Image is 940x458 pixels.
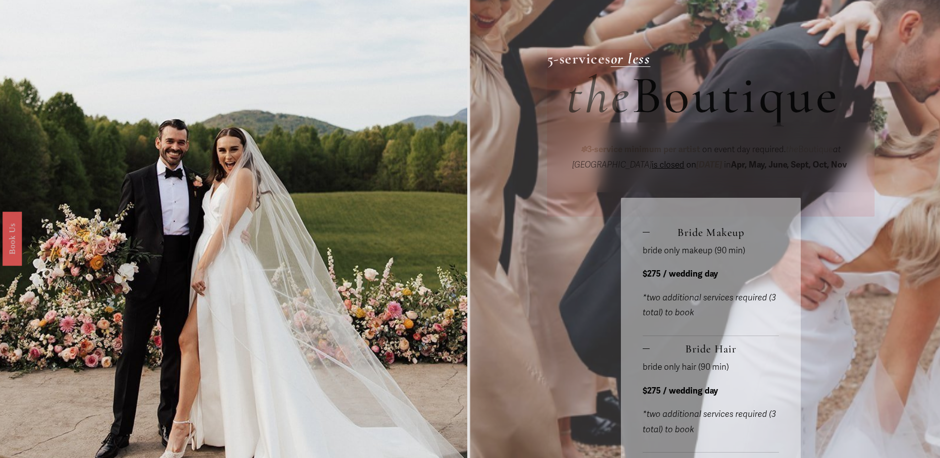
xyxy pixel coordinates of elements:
span: Bride Makeup [650,226,779,239]
p: bride only makeup (90 min) [643,243,779,259]
strong: 5-services [547,50,611,68]
span: Boutique [632,63,840,127]
p: on [566,142,855,172]
em: at [GEOGRAPHIC_DATA] [572,144,843,170]
a: Book Us [2,212,22,266]
button: Bride Makeup [643,220,779,243]
em: ✽ [580,144,587,155]
strong: $275 / wedding day [643,386,718,396]
a: or less [611,50,651,68]
em: *two additional services required (3 total) to book [643,409,776,435]
strong: 3-service minimum per artist [587,144,700,155]
span: is closed [652,160,684,170]
button: Bride Hair [643,336,779,360]
span: in [722,160,849,170]
div: Bride Hair [643,360,779,452]
div: Bride Makeup [643,243,779,336]
strong: Apr, May, June, Sept, Oct, Nov [731,160,847,170]
span: Boutique [786,144,833,155]
span: on event day required. [700,144,786,155]
span: Bride Hair [650,342,779,355]
em: the [566,63,632,127]
em: the [786,144,798,155]
strong: $275 / wedding day [643,269,718,279]
em: *two additional services required (3 total) to book [643,292,776,318]
p: bride only hair (90 min) [643,360,779,375]
em: [DATE] [696,160,722,170]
